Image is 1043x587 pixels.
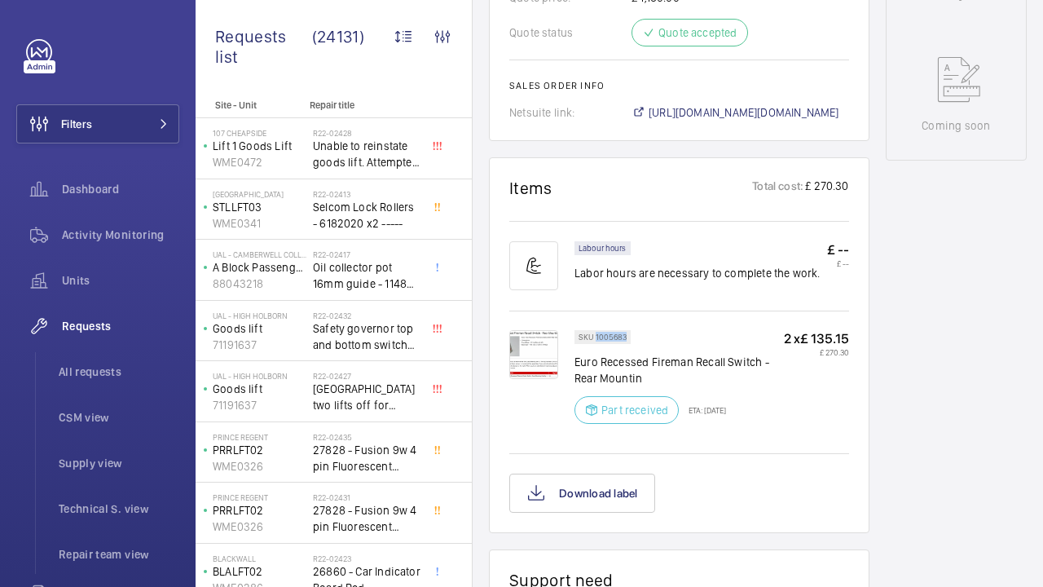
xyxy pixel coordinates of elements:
[574,265,821,281] p: Labor hours are necessary to complete the work.
[579,245,627,251] p: Labour hours
[922,117,990,134] p: Coming soon
[803,178,848,198] p: £ 270.30
[59,546,179,563] span: Repair team view
[213,381,306,397] p: Goods lift
[509,178,552,198] h1: Items
[784,330,849,347] p: 2 x £ 135.15
[649,104,839,121] span: [URL][DOMAIN_NAME][DOMAIN_NAME]
[313,442,420,474] span: 27828 - Fusion 9w 4 pin Fluorescent Lamp / Bulb - Used on Prince regent lift No2 car top test con...
[213,249,306,259] p: UAL - Camberwell College of Arts
[59,364,179,380] span: All requests
[827,258,849,268] p: £ --
[213,320,306,337] p: Goods lift
[213,502,306,519] p: PRRLFT02
[213,563,306,580] p: BLALFT02
[213,492,306,502] p: Prince Regent
[313,502,420,535] span: 27828 - Fusion 9w 4 pin Fluorescent Lamp / Bulb - Used on Prince regent lift No2 car top test con...
[509,330,558,379] img: -Ly_w_vekaop00TxZhFw0_qV_pxqTTwEFuSBLZMXtduV9gIe.png
[59,409,179,426] span: CSM view
[62,318,179,334] span: Requests
[313,381,420,413] span: [GEOGRAPHIC_DATA] two lifts off for safety governor rope switches at top and bottom. Immediate de...
[213,128,306,138] p: 107 Cheapside
[215,26,312,67] span: Requests list
[313,320,420,353] span: Safety governor top and bottom switches not working from an immediate defect. Lift passenger lift...
[213,519,306,535] p: WME0326
[574,354,784,386] p: Euro Recessed Fireman Recall Switch - Rear Mountin
[632,104,839,121] a: [URL][DOMAIN_NAME][DOMAIN_NAME]
[784,347,849,357] p: £ 270.30
[213,554,306,563] p: Blackwall
[313,249,420,259] h2: R22-02417
[62,181,179,197] span: Dashboard
[213,259,306,276] p: A Block Passenger Lift 2 (B) L/H
[313,311,420,320] h2: R22-02432
[313,128,420,138] h2: R22-02428
[509,474,655,513] button: Download label
[213,189,306,199] p: [GEOGRAPHIC_DATA]
[509,80,849,91] h2: Sales order info
[62,272,179,289] span: Units
[313,199,420,232] span: Selcom Lock Rollers - 6182020 x2 -----
[213,337,306,353] p: 71191637
[601,402,668,418] p: Part received
[827,241,849,258] p: £ --
[313,189,420,199] h2: R22-02413
[313,492,420,502] h2: R22-02431
[213,397,306,413] p: 71191637
[509,241,558,290] img: muscle-sm.svg
[313,371,420,381] h2: R22-02427
[310,99,417,111] p: Repair title
[313,432,420,442] h2: R22-02435
[313,138,420,170] span: Unable to reinstate goods lift. Attempted to swap control boards with PL2, no difference. Technic...
[59,455,179,471] span: Supply view
[196,99,303,111] p: Site - Unit
[213,458,306,474] p: WME0326
[579,334,627,340] p: SKU 1005683
[62,227,179,243] span: Activity Monitoring
[213,138,306,154] p: Lift 1 Goods Lift
[213,311,306,320] p: UAL - High Holborn
[213,154,306,170] p: WME0472
[213,432,306,442] p: Prince Regent
[16,104,179,143] button: Filters
[752,178,803,198] p: Total cost:
[213,215,306,232] p: WME0341
[213,371,306,381] p: UAL - High Holborn
[313,554,420,563] h2: R22-02423
[61,116,92,132] span: Filters
[213,276,306,292] p: 88043218
[213,442,306,458] p: PRRLFT02
[679,405,726,415] p: ETA: [DATE]
[59,501,179,517] span: Technical S. view
[313,259,420,292] span: Oil collector pot 16mm guide - 11482 x2
[213,199,306,215] p: STLLFT03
